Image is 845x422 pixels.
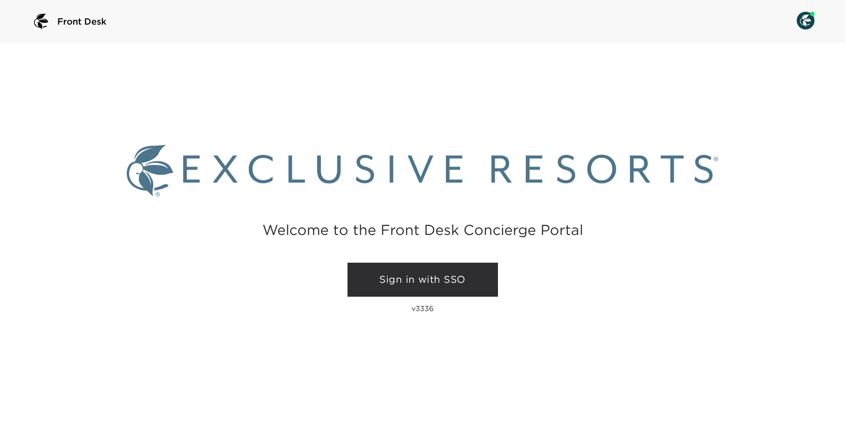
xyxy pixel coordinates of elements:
[412,304,433,313] p: v3336
[347,263,498,297] a: Sign in with SSO
[127,145,718,196] img: Exclusive Resorts logo
[797,12,815,30] img: User
[262,223,583,237] h2: Welcome to the Front Desk Concierge Portal
[57,15,107,28] span: Front Desk
[30,11,52,32] img: logo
